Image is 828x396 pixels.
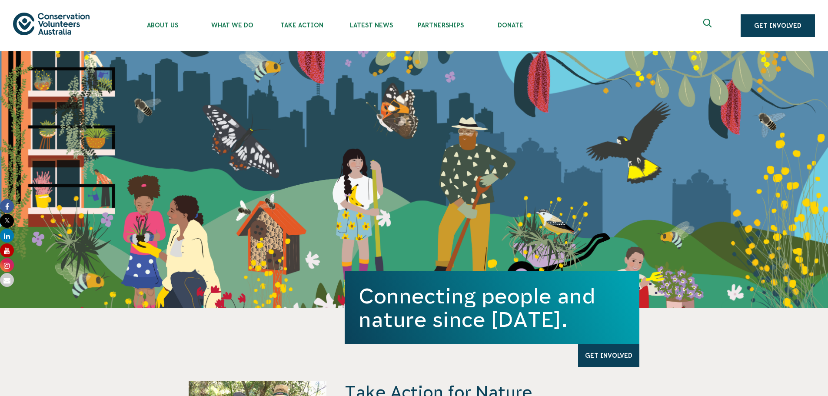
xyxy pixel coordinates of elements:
[476,22,545,29] span: Donate
[703,19,714,33] span: Expand search box
[128,22,197,29] span: About Us
[267,22,336,29] span: Take Action
[197,22,267,29] span: What We Do
[406,22,476,29] span: Partnerships
[359,284,625,331] h1: Connecting people and nature since [DATE].
[336,22,406,29] span: Latest News
[13,13,90,35] img: logo.svg
[698,15,719,36] button: Expand search box Close search box
[578,344,639,367] a: Get Involved
[741,14,815,37] a: Get Involved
